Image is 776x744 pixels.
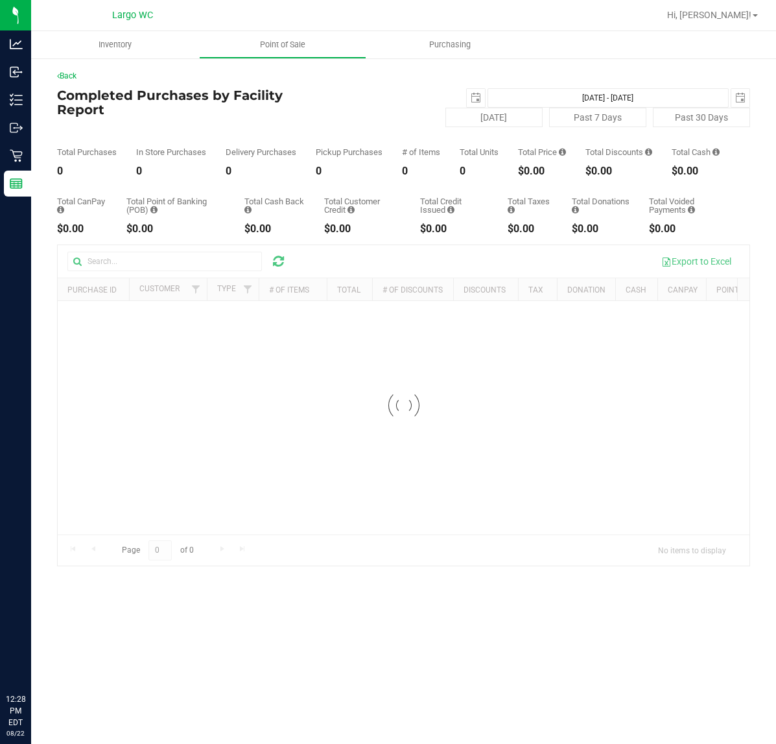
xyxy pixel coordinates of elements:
div: $0.00 [420,224,488,234]
span: Purchasing [412,39,488,51]
div: 0 [136,166,206,176]
button: Past 30 Days [653,108,750,127]
a: Point of Sale [199,31,367,58]
a: Back [57,71,76,80]
i: Sum of the total taxes for all purchases in the date range. [508,206,515,214]
p: 12:28 PM EDT [6,693,25,728]
inline-svg: Analytics [10,38,23,51]
inline-svg: Reports [10,177,23,190]
div: 0 [316,166,382,176]
span: select [731,89,749,107]
div: Total Taxes [508,197,552,214]
i: Sum of the total prices of all purchases in the date range. [559,148,566,156]
div: Delivery Purchases [226,148,296,156]
i: Sum of all account credit issued for all refunds from returned purchases in the date range. [447,206,454,214]
h4: Completed Purchases by Facility Report [57,88,288,117]
div: Total Units [460,148,499,156]
div: Total Donations [572,197,630,214]
div: 0 [226,166,296,176]
div: $0.00 [518,166,566,176]
i: Sum of the successful, non-voided cash payment transactions for all purchases in the date range. ... [712,148,720,156]
inline-svg: Retail [10,149,23,162]
p: 08/22 [6,728,25,738]
div: $0.00 [572,224,630,234]
i: Sum of all voided payment transaction amounts, excluding tips and transaction fees, for all purch... [688,206,695,214]
div: $0.00 [244,224,304,234]
div: Total Voided Payments [649,197,731,214]
span: select [467,89,485,107]
div: 0 [460,166,499,176]
div: Total Cash Back [244,197,304,214]
i: Sum of the cash-back amounts from rounded-up electronic payments for all purchases in the date ra... [244,206,252,214]
div: $0.00 [126,224,226,234]
div: Total CanPay [57,197,107,214]
div: Total Discounts [585,148,652,156]
span: Inventory [81,39,149,51]
div: 0 [57,166,117,176]
div: In Store Purchases [136,148,206,156]
div: $0.00 [649,224,731,234]
div: Total Purchases [57,148,117,156]
inline-svg: Inventory [10,93,23,106]
a: Purchasing [366,31,534,58]
span: Largo WC [112,10,153,21]
inline-svg: Inbound [10,66,23,78]
button: Past 7 Days [549,108,646,127]
i: Sum of the successful, non-voided payments using account credit for all purchases in the date range. [347,206,355,214]
span: Hi, [PERSON_NAME]! [667,10,751,20]
div: $0.00 [672,166,720,176]
div: Pickup Purchases [316,148,382,156]
i: Sum of the successful, non-voided CanPay payment transactions for all purchases in the date range. [57,206,64,214]
div: Total Point of Banking (POB) [126,197,226,214]
div: $0.00 [57,224,107,234]
div: # of Items [402,148,440,156]
button: [DATE] [445,108,543,127]
div: Total Credit Issued [420,197,488,214]
div: Total Customer Credit [324,197,401,214]
div: $0.00 [508,224,552,234]
div: 0 [402,166,440,176]
div: Total Cash [672,148,720,156]
span: Point of Sale [242,39,323,51]
div: $0.00 [324,224,401,234]
div: $0.00 [585,166,652,176]
inline-svg: Outbound [10,121,23,134]
div: Total Price [518,148,566,156]
i: Sum of the discount values applied to the all purchases in the date range. [645,148,652,156]
i: Sum of all round-up-to-next-dollar total price adjustments for all purchases in the date range. [572,206,579,214]
i: Sum of the successful, non-voided point-of-banking payment transactions, both via payment termina... [150,206,158,214]
a: Inventory [31,31,199,58]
